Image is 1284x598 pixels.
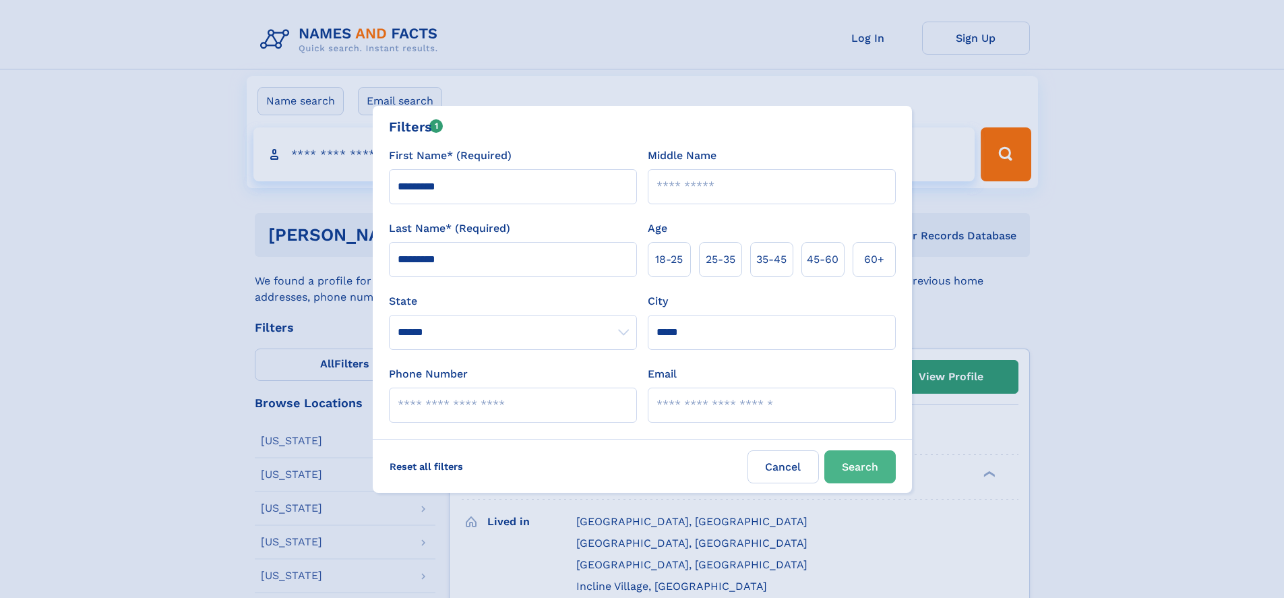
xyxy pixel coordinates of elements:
[648,220,667,237] label: Age
[648,366,677,382] label: Email
[756,251,787,268] span: 35‑45
[824,450,896,483] button: Search
[747,450,819,483] label: Cancel
[706,251,735,268] span: 25‑35
[381,450,472,483] label: Reset all filters
[648,148,716,164] label: Middle Name
[648,293,668,309] label: City
[655,251,683,268] span: 18‑25
[389,366,468,382] label: Phone Number
[807,251,838,268] span: 45‑60
[864,251,884,268] span: 60+
[389,148,512,164] label: First Name* (Required)
[389,293,637,309] label: State
[389,220,510,237] label: Last Name* (Required)
[389,117,444,137] div: Filters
